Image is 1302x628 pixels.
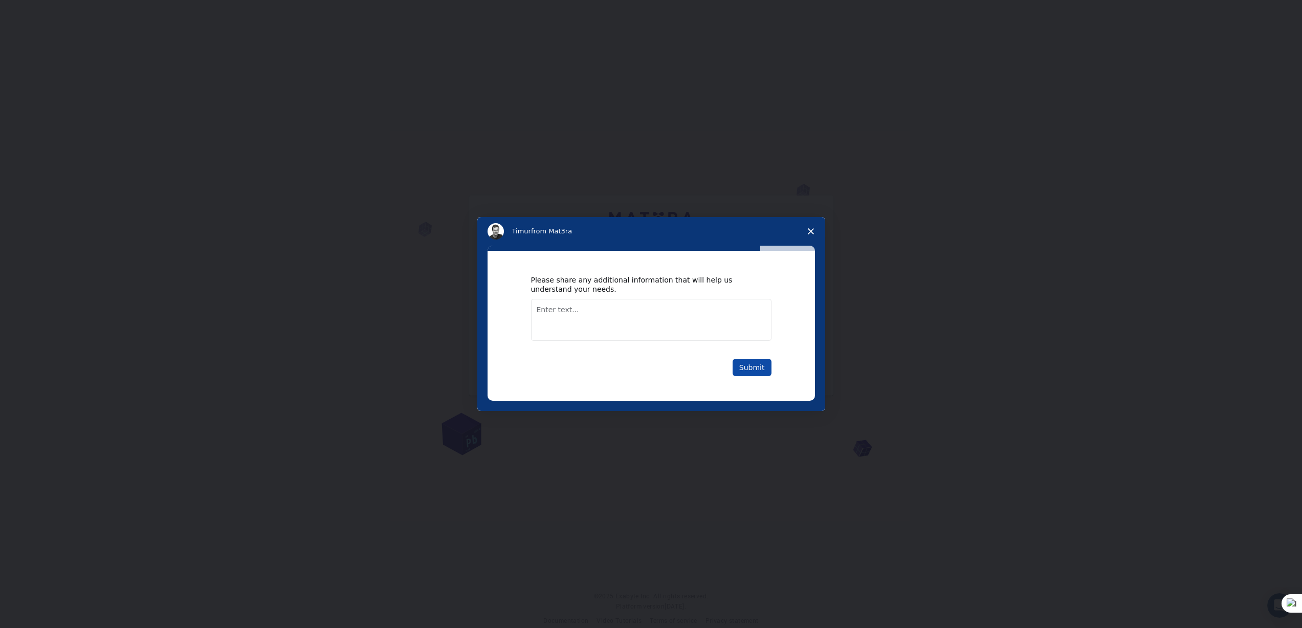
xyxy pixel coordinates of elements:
[797,217,825,246] span: Close survey
[512,227,531,235] span: Timur
[531,275,756,294] div: Please share any additional information that will help us understand your needs.
[531,227,572,235] span: from Mat3ra
[488,223,504,240] img: Profile image for Timur
[531,299,771,341] textarea: Enter text...
[26,7,42,16] span: 支持
[733,359,771,376] button: Submit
